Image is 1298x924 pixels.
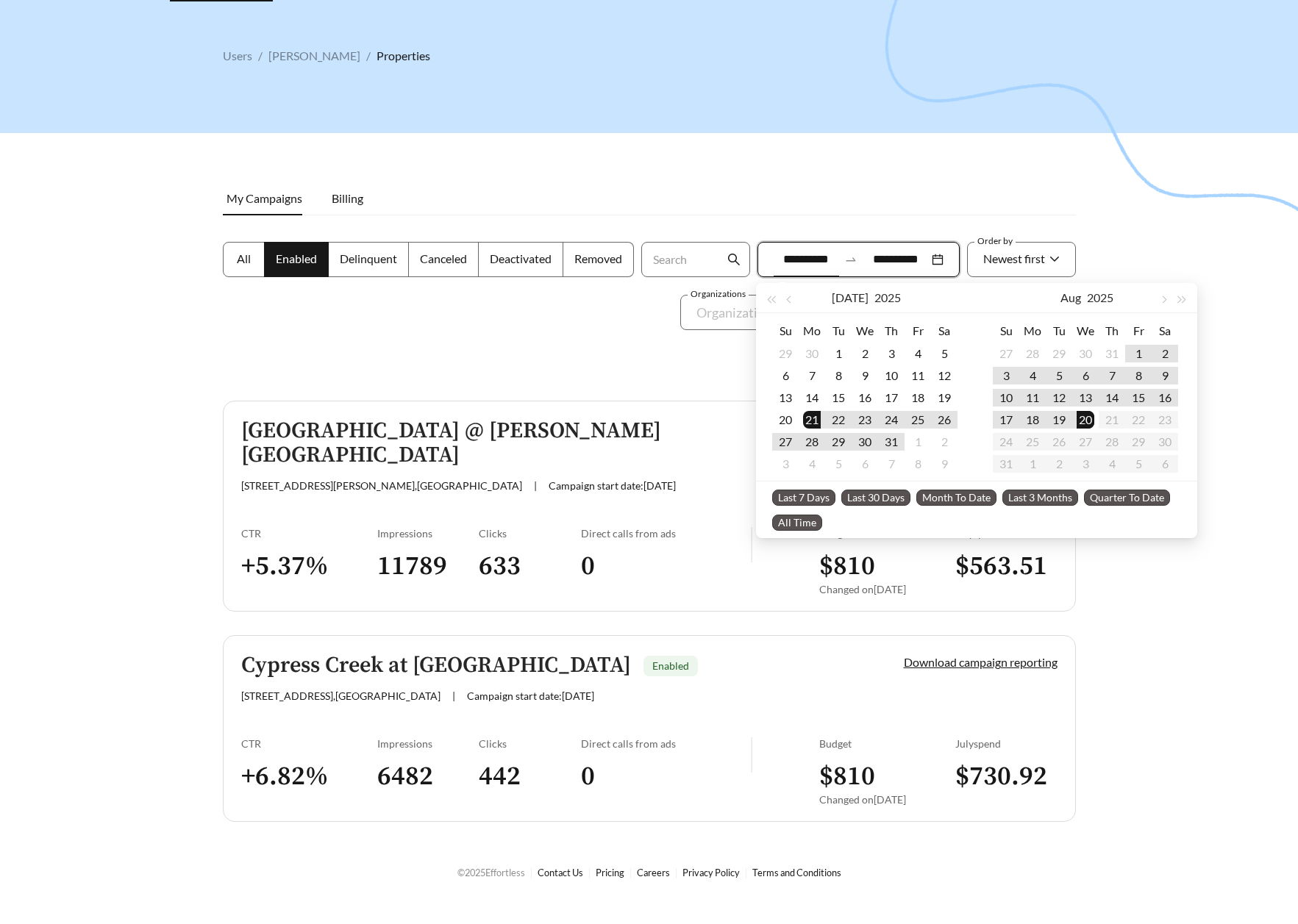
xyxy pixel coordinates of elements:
[993,343,1019,365] td: 2025-07-27
[237,251,251,265] span: All
[825,319,852,343] th: Tu
[832,283,869,312] button: [DATE]
[1019,365,1046,387] td: 2025-08-04
[1125,387,1152,409] td: 2025-08-15
[223,635,1076,822] a: Cypress Creek at [GEOGRAPHIC_DATA]Enabled[STREET_ADDRESS],[GEOGRAPHIC_DATA]|Campaign start date:[...
[993,387,1019,409] td: 2025-08-10
[1077,367,1094,384] div: 6
[909,389,927,407] div: 18
[1152,343,1178,365] td: 2025-08-02
[1103,389,1121,407] div: 14
[830,433,847,451] div: 29
[241,737,377,750] div: CTR
[878,319,905,343] th: Th
[997,411,1015,429] div: 17
[803,411,821,429] div: 21
[878,387,905,409] td: 2025-07-17
[1077,345,1094,362] div: 30
[777,455,794,473] div: 3
[825,387,852,409] td: 2025-07-15
[1087,283,1113,312] button: 2025
[467,690,594,702] span: Campaign start date: [DATE]
[935,455,953,473] div: 9
[581,550,751,583] h3: 0
[993,319,1019,343] th: Su
[1050,389,1068,407] div: 12
[852,431,878,453] td: 2025-07-30
[830,345,847,362] div: 1
[852,365,878,387] td: 2025-07-09
[830,367,847,384] div: 8
[1156,345,1174,362] div: 2
[1130,389,1147,407] div: 15
[819,550,955,583] h3: $ 810
[549,479,676,492] span: Campaign start date: [DATE]
[241,479,522,492] span: [STREET_ADDRESS][PERSON_NAME] , [GEOGRAPHIC_DATA]
[825,365,852,387] td: 2025-07-08
[799,343,825,365] td: 2025-06-30
[878,343,905,365] td: 2025-07-03
[1046,387,1072,409] td: 2025-08-12
[799,319,825,343] th: Mo
[1046,343,1072,365] td: 2025-07-29
[777,411,794,429] div: 20
[581,760,751,793] h3: 0
[1024,389,1041,407] div: 11
[1099,387,1125,409] td: 2025-08-14
[852,453,878,475] td: 2025-08-06
[852,343,878,365] td: 2025-07-02
[931,409,958,431] td: 2025-07-26
[1099,343,1125,365] td: 2025-07-31
[819,583,955,595] div: Changed on [DATE]
[856,367,874,384] div: 9
[905,431,931,453] td: 2025-08-01
[241,527,377,540] div: CTR
[825,453,852,475] td: 2025-08-05
[377,760,479,793] h3: 6482
[777,389,794,407] div: 13
[935,433,953,451] div: 2
[819,793,955,806] div: Changed on [DATE]
[727,253,741,266] span: search
[772,431,799,453] td: 2025-07-27
[856,455,874,473] div: 6
[905,387,931,409] td: 2025-07-18
[1077,389,1094,407] div: 13
[799,365,825,387] td: 2025-07-07
[997,367,1015,384] div: 3
[874,283,901,312] button: 2025
[931,387,958,409] td: 2025-07-19
[751,737,752,773] img: line
[909,367,927,384] div: 11
[935,389,953,407] div: 19
[905,319,931,343] th: Fr
[878,365,905,387] td: 2025-07-10
[276,251,317,265] span: Enabled
[1125,365,1152,387] td: 2025-08-08
[479,527,581,540] div: Clicks
[772,387,799,409] td: 2025-07-13
[420,251,467,265] span: Canceled
[803,389,821,407] div: 14
[909,345,927,362] div: 4
[479,550,581,583] h3: 633
[772,319,799,343] th: Su
[581,527,751,540] div: Direct calls from ads
[803,455,821,473] div: 4
[1060,283,1081,312] button: Aug
[1103,345,1121,362] div: 31
[882,433,900,451] div: 31
[772,490,835,506] span: Last 7 Days
[1072,409,1099,431] td: 2025-08-20
[909,455,927,473] div: 8
[479,760,581,793] h3: 442
[241,760,377,793] h3: + 6.82 %
[856,389,874,407] div: 16
[852,409,878,431] td: 2025-07-23
[931,431,958,453] td: 2025-08-02
[1125,319,1152,343] th: Fr
[935,345,953,362] div: 5
[844,253,857,266] span: to
[955,550,1058,583] h3: $ 563.51
[1024,367,1041,384] div: 4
